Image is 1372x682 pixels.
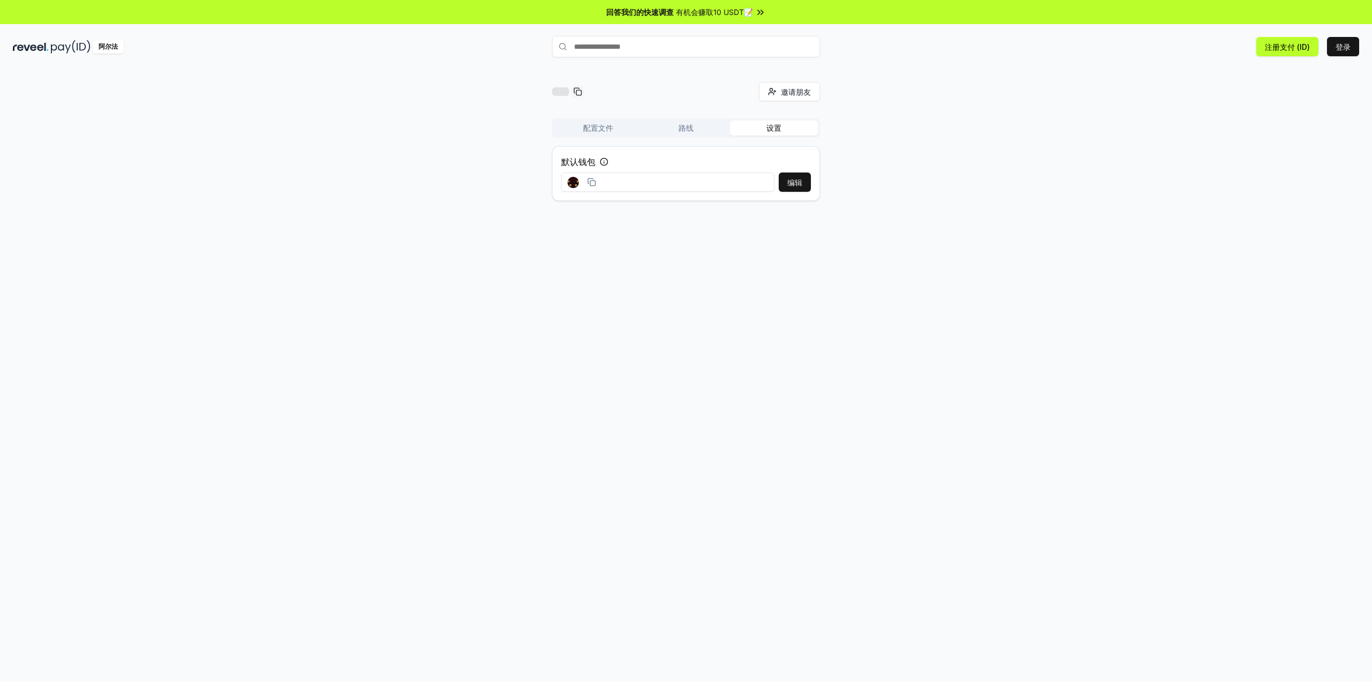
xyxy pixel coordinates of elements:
[99,42,118,50] font: 阿尔法
[51,40,91,54] img: pay_id
[1256,37,1318,56] button: 注册支付 (ID)
[13,40,49,54] img: reveel_dark
[1265,42,1310,51] font: 注册支付 (ID)
[1327,37,1359,56] button: 登录
[779,173,811,192] button: 编辑
[561,156,595,167] font: 默认钱包
[759,82,820,101] button: 邀请朋友
[1336,42,1351,51] font: 登录
[787,178,802,187] font: 编辑
[766,123,781,132] font: 设置
[606,8,674,17] font: 回答我们的快速调查
[781,87,811,96] font: 邀请朋友
[583,123,613,132] font: 配置文件
[676,8,753,17] font: 有机会赚取10 USDT📝
[678,123,694,132] font: 路线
